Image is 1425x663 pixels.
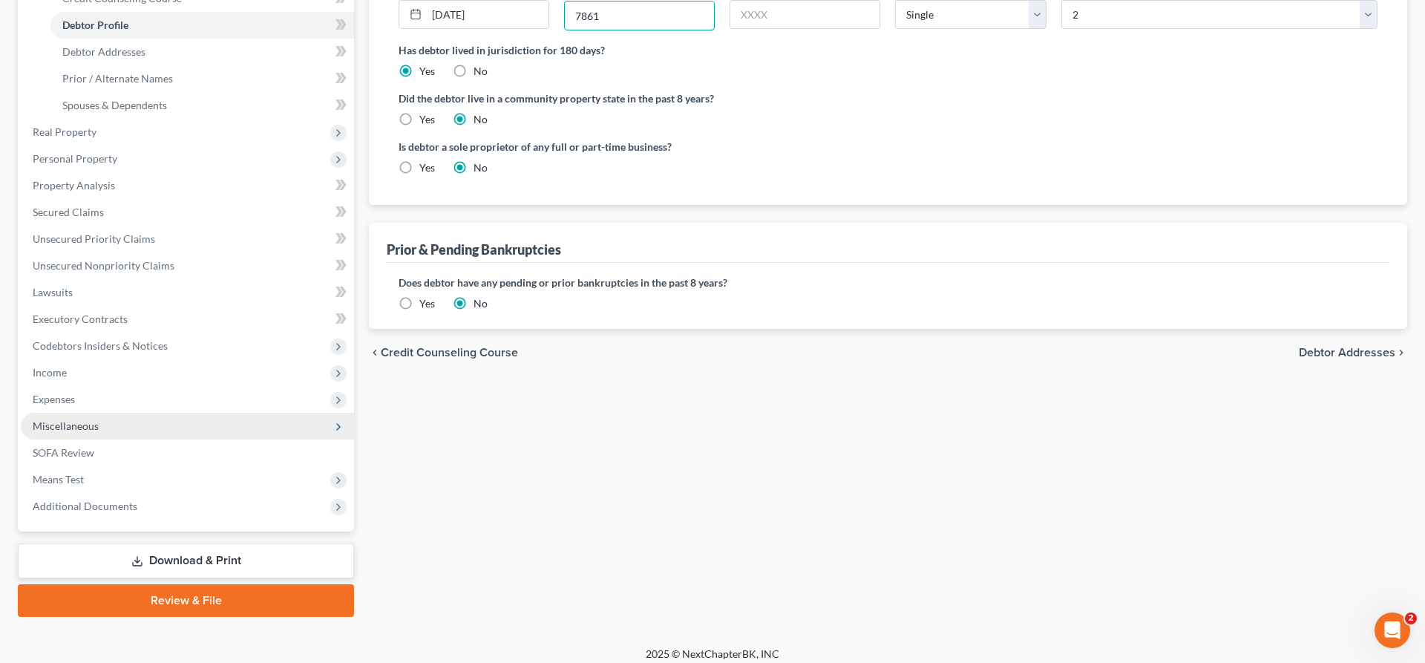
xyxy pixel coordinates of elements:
[33,259,174,272] span: Unsecured Nonpriority Claims
[21,306,354,333] a: Executory Contracts
[419,160,435,175] label: Yes
[419,64,435,79] label: Yes
[50,92,354,119] a: Spouses & Dependents
[369,347,381,359] i: chevron_left
[33,500,137,512] span: Additional Documents
[62,99,167,111] span: Spouses & Dependents
[62,19,128,31] span: Debtor Profile
[33,419,99,432] span: Miscellaneous
[50,65,354,92] a: Prior / Alternate Names
[21,226,354,252] a: Unsecured Priority Claims
[381,347,518,359] span: Credit Counseling Course
[399,275,1377,290] label: Does debtor have any pending or prior bankruptcies in the past 8 years?
[399,91,1377,106] label: Did the debtor live in a community property state in the past 8 years?
[18,543,354,578] a: Download & Print
[21,252,354,279] a: Unsecured Nonpriority Claims
[1405,613,1417,624] span: 2
[33,393,75,405] span: Expenses
[399,42,1377,58] label: Has debtor lived in jurisdiction for 180 days?
[1375,613,1410,648] iframe: Intercom live chat
[474,296,488,311] label: No
[565,1,714,30] input: XXXX
[21,440,354,466] a: SOFA Review
[387,241,561,258] div: Prior & Pending Bankruptcies
[474,112,488,127] label: No
[474,64,488,79] label: No
[33,206,104,218] span: Secured Claims
[33,313,128,325] span: Executory Contracts
[33,339,168,352] span: Codebtors Insiders & Notices
[18,584,354,617] a: Review & File
[419,296,435,311] label: Yes
[1395,347,1407,359] i: chevron_right
[62,45,145,58] span: Debtor Addresses
[21,279,354,306] a: Lawsuits
[33,286,73,298] span: Lawsuits
[1299,347,1407,359] button: Debtor Addresses chevron_right
[33,179,115,192] span: Property Analysis
[33,366,67,379] span: Income
[399,139,881,154] label: Is debtor a sole proprietor of any full or part-time business?
[21,199,354,226] a: Secured Claims
[419,112,435,127] label: Yes
[33,125,96,138] span: Real Property
[21,172,354,199] a: Property Analysis
[369,347,518,359] button: chevron_left Credit Counseling Course
[33,232,155,245] span: Unsecured Priority Claims
[33,446,94,459] span: SOFA Review
[427,1,548,29] input: MM/DD/YYYY
[730,1,879,29] input: XXXX
[62,72,173,85] span: Prior / Alternate Names
[1299,347,1395,359] span: Debtor Addresses
[33,473,84,486] span: Means Test
[33,152,117,165] span: Personal Property
[50,39,354,65] a: Debtor Addresses
[474,160,488,175] label: No
[50,12,354,39] a: Debtor Profile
